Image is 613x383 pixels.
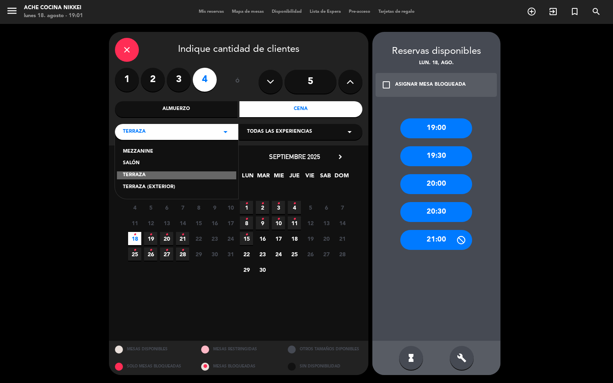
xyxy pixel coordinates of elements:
[395,81,466,89] div: ASIGNAR MESA BLOQUEADA
[195,358,282,375] div: MESAS BLOQUEADAS
[345,10,374,14] span: Pre-acceso
[115,101,238,117] div: Almuerzo
[319,171,332,184] span: SAB
[208,216,221,230] span: 16
[208,201,221,214] span: 9
[293,213,296,226] i: •
[320,232,333,245] span: 20
[123,183,230,191] div: TERRAZA (EXTERIOR)
[268,10,306,14] span: Disponibilidad
[208,232,221,245] span: 23
[400,118,472,138] div: 19:00
[128,201,141,214] span: 4
[228,10,268,14] span: Mapa de mesas
[176,247,189,261] span: 28
[288,216,301,230] span: 11
[269,153,320,161] span: septiembre 2025
[282,341,368,358] div: OTROS TAMAÑOS DIPONIBLES
[192,232,205,245] span: 22
[304,232,317,245] span: 19
[6,5,18,20] button: menu
[256,201,269,214] span: 2
[160,247,173,261] span: 27
[334,171,348,184] span: DOM
[165,228,168,241] i: •
[193,68,217,92] label: 4
[117,171,236,179] div: TERRAZA
[123,159,230,167] div: SALÓN
[149,244,152,257] i: •
[128,216,141,230] span: 11
[374,10,419,14] span: Tarjetas de regalo
[272,216,285,230] span: 10
[320,247,333,261] span: 27
[272,171,285,184] span: MIE
[133,244,136,257] i: •
[288,247,301,261] span: 25
[176,216,189,230] span: 14
[160,232,173,245] span: 20
[109,341,196,358] div: MESAS DISPONIBLES
[192,216,205,230] span: 15
[167,68,191,92] label: 3
[304,201,317,214] span: 5
[225,68,251,96] div: ó
[128,247,141,261] span: 25
[406,353,416,363] i: hourglass_full
[306,10,345,14] span: Lista de Espera
[160,216,173,230] span: 13
[245,213,248,226] i: •
[240,201,253,214] span: 1
[141,68,165,92] label: 2
[240,247,253,261] span: 22
[176,201,189,214] span: 7
[240,232,253,245] span: 15
[240,216,253,230] span: 8
[277,213,280,226] i: •
[336,247,349,261] span: 28
[382,80,391,90] i: check_box_outline_blank
[304,216,317,230] span: 12
[272,247,285,261] span: 24
[304,247,317,261] span: 26
[303,171,316,184] span: VIE
[345,127,354,137] i: arrow_drop_down
[181,244,184,257] i: •
[372,44,500,59] div: Reservas disponibles
[224,247,237,261] span: 31
[591,7,601,16] i: search
[144,232,157,245] span: 19
[239,101,362,117] div: Cena
[372,59,500,67] div: lun. 18, ago.
[261,197,264,210] i: •
[288,171,301,184] span: JUE
[240,263,253,276] span: 29
[245,197,248,210] i: •
[288,232,301,245] span: 18
[548,7,558,16] i: exit_to_app
[224,201,237,214] span: 10
[527,7,536,16] i: add_circle_outline
[192,201,205,214] span: 8
[176,232,189,245] span: 21
[109,358,196,375] div: SOLO MESAS BLOQUEADAS
[24,12,83,20] div: lunes 18. agosto - 19:01
[245,228,248,241] i: •
[257,171,270,184] span: MAR
[123,148,230,156] div: MEZZANINE
[144,216,157,230] span: 12
[256,247,269,261] span: 23
[123,128,146,136] span: TERRAZA
[320,216,333,230] span: 13
[282,358,368,375] div: SIN DISPONIBILIDAD
[6,5,18,17] i: menu
[221,127,230,137] i: arrow_drop_down
[133,228,136,241] i: •
[195,341,282,358] div: MESAS RESTRINGIDAS
[128,232,141,245] span: 18
[224,216,237,230] span: 17
[256,232,269,245] span: 16
[336,232,349,245] span: 21
[256,263,269,276] span: 30
[224,232,237,245] span: 24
